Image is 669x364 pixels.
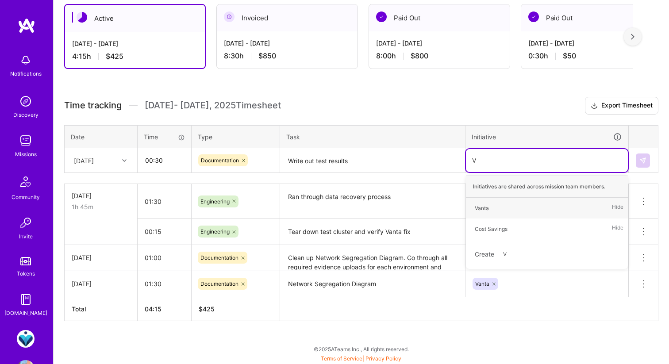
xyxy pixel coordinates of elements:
[591,101,598,111] i: icon Download
[138,272,191,295] input: HH:MM
[65,297,138,321] th: Total
[376,11,387,22] img: Paid Out
[585,97,658,115] button: Export Timesheet
[200,228,230,235] span: Engineering
[144,132,185,142] div: Time
[138,220,191,243] input: HH:MM
[521,4,662,31] div: Paid Out
[64,100,122,111] span: Time tracking
[77,12,87,23] img: Active
[411,51,428,61] span: $800
[122,158,127,163] i: icon Chevron
[365,355,401,362] a: Privacy Policy
[631,34,634,40] img: right
[200,198,230,205] span: Engineering
[17,51,35,69] img: bell
[18,18,35,34] img: logo
[475,280,489,287] span: Vanta
[280,125,465,148] th: Task
[224,51,350,61] div: 8:30 h
[15,330,37,348] a: MedArrive: Devops
[138,149,191,172] input: HH:MM
[472,132,622,142] div: Initiative
[145,100,281,111] span: [DATE] - [DATE] , 2025 Timesheet
[17,92,35,110] img: discovery
[72,52,198,61] div: 4:15 h
[612,202,623,214] span: Hide
[15,149,37,159] div: Missions
[563,51,576,61] span: $50
[74,156,94,165] div: [DATE]
[13,110,38,119] div: Discovery
[10,69,42,78] div: Notifications
[72,202,130,211] div: 1h 45m
[72,279,130,288] div: [DATE]
[321,355,401,362] span: |
[138,246,191,269] input: HH:MM
[639,157,646,164] img: Submit
[106,52,123,61] span: $425
[72,39,198,48] div: [DATE] - [DATE]
[72,253,130,262] div: [DATE]
[65,5,205,32] div: Active
[65,125,138,148] th: Date
[376,51,503,61] div: 8:00 h
[528,51,655,61] div: 0:30 h
[138,190,191,213] input: HH:MM
[470,244,623,264] div: Create
[17,214,35,232] img: Invite
[53,338,669,360] div: © 2025 ATeams Inc., All rights reserved.
[258,51,276,61] span: $850
[612,223,623,235] span: Hide
[376,38,503,48] div: [DATE] - [DATE]
[281,149,464,172] textarea: Write out test results
[475,224,508,234] div: Cost Savings
[224,11,235,22] img: Invoiced
[17,291,35,308] img: guide book
[321,355,362,362] a: Terms of Service
[281,272,464,296] textarea: Network Segregation Diagram
[138,297,192,321] th: 04:15
[15,171,36,192] img: Community
[72,191,130,200] div: [DATE]
[17,269,35,278] div: Tokens
[224,38,350,48] div: [DATE] - [DATE]
[199,305,215,313] span: $ 425
[20,257,31,265] img: tokens
[192,125,280,148] th: Type
[475,203,489,213] div: Vanta
[281,220,464,244] textarea: Tear down test cluster and verify Vanta fix
[499,248,511,260] span: V
[466,176,628,198] div: Initiatives are shared across mission team members.
[281,246,464,270] textarea: Clean up Network Segregation Diagram. Go through all required evidence uploads for each environme...
[217,4,358,31] div: Invoiced
[19,232,33,241] div: Invite
[528,38,655,48] div: [DATE] - [DATE]
[4,308,47,318] div: [DOMAIN_NAME]
[17,132,35,149] img: teamwork
[12,192,40,202] div: Community
[281,185,464,218] textarea: Ran through data recovery process
[17,330,35,348] img: MedArrive: Devops
[528,11,539,22] img: Paid Out
[200,254,238,261] span: Documentation
[200,280,238,287] span: Documentation
[369,4,510,31] div: Paid Out
[201,157,239,164] span: Documentation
